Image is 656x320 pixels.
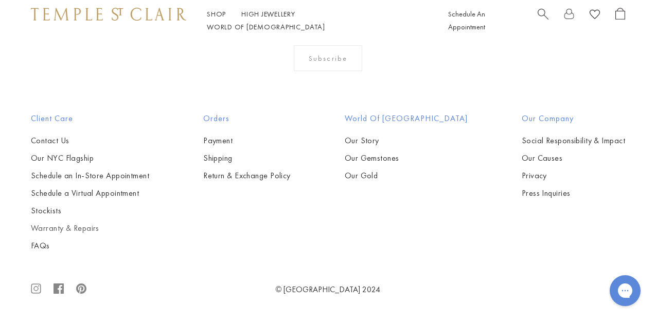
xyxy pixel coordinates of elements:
[522,112,625,125] h2: Our Company
[31,223,149,234] a: Warranty & Repairs
[448,9,485,31] a: Schedule An Appointment
[615,8,625,33] a: Open Shopping Bag
[31,205,149,216] a: Stockists
[203,135,291,146] a: Payment
[605,272,646,310] iframe: Gorgias live chat messenger
[345,112,468,125] h2: World of [GEOGRAPHIC_DATA]
[31,153,149,164] a: Our NYC Flagship
[522,170,625,181] a: Privacy
[207,8,425,33] nav: Main navigation
[345,135,468,146] a: Our Story
[522,188,625,199] a: Press Inquiries
[203,112,291,125] h2: Orders
[31,188,149,199] a: Schedule a Virtual Appointment
[207,9,226,19] a: ShopShop
[241,9,295,19] a: High JewelleryHigh Jewellery
[522,153,625,164] a: Our Causes
[276,284,381,295] a: © [GEOGRAPHIC_DATA] 2024
[538,8,548,33] a: Search
[345,153,468,164] a: Our Gemstones
[31,8,186,20] img: Temple St. Clair
[31,112,149,125] h2: Client Care
[590,8,600,24] a: View Wishlist
[345,170,468,181] a: Our Gold
[203,170,291,181] a: Return & Exchange Policy
[31,170,149,181] a: Schedule an In-Store Appointment
[203,153,291,164] a: Shipping
[294,45,362,71] div: Subscribe
[31,135,149,146] a: Contact Us
[31,240,149,251] a: FAQs
[207,22,325,31] a: World of [DEMOGRAPHIC_DATA]World of [DEMOGRAPHIC_DATA]
[522,135,625,146] a: Social Responsibility & Impact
